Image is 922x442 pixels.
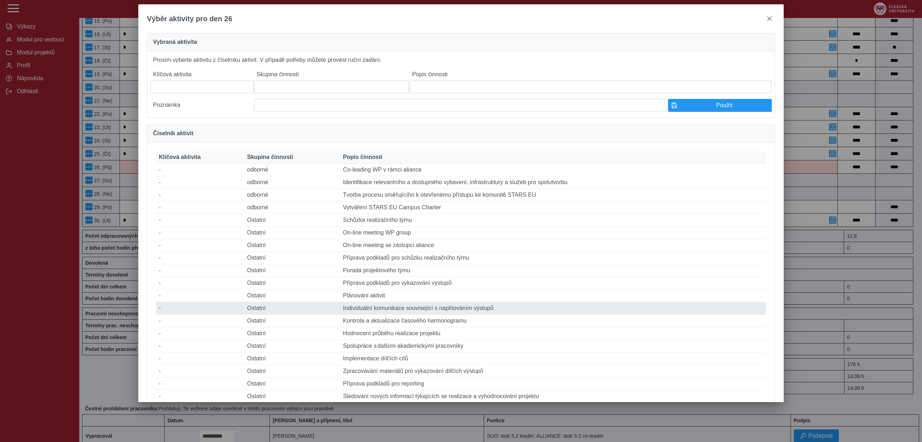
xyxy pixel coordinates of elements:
[156,164,244,176] td: -
[244,164,340,176] td: odborné
[244,365,340,378] td: Ostatní
[244,189,340,201] td: odborné
[156,390,244,403] td: -
[156,378,244,390] td: -
[244,176,340,189] td: odborné
[156,227,244,239] td: -
[244,227,340,239] td: Ostatní
[340,277,766,290] td: Příprava podkladů pro vykazování výstupů
[244,302,340,315] td: Ostatní
[340,315,766,327] td: Kontrola a aktualizace časového harmonogramu
[340,227,766,239] td: On-line meeting WP group
[150,68,254,81] label: Klíčová aktivita
[244,277,340,290] td: Ostatní
[244,214,340,227] td: Ostatní
[244,390,340,403] td: Ostatní
[340,176,766,189] td: Identifikace relevantního a dostupného vybavení, infrastruktury a služeb pro spolutvorbu
[340,365,766,378] td: Zpracovávání materiálů pro vykazování dílčích výstupů
[147,15,232,23] span: Výběr aktivity pro den 26
[244,252,340,264] td: Ostatní
[156,327,244,340] td: -
[156,277,244,290] td: -
[340,290,766,302] td: Plánování aktivit
[156,302,244,315] td: -
[254,68,409,81] label: Skupina činností
[159,154,201,160] span: Klíčová aktivita
[340,164,766,176] td: Co-leading WP v rámci aliance
[156,189,244,201] td: -
[156,340,244,352] td: -
[156,201,244,214] td: -
[150,99,254,112] label: Poznámka
[340,214,766,227] td: Schůzka realizačního týmu
[668,99,772,112] button: Použít
[244,290,340,302] td: Ostatní
[340,252,766,264] td: Příprava podkladů pro schůzku realizačního týmu
[340,378,766,390] td: Příprava podkladů pro reporting
[147,51,775,118] div: Prosím vyberte aktivitu z číselníku aktivit. V případě potřeby můžete provést ruční zadání.
[156,365,244,378] td: -
[340,189,766,201] td: Tvorba procesu směřujícího k otevřenému přístupu ke komunitě STARS EU
[153,39,197,45] span: Vybraná aktivita
[340,201,766,214] td: Vytváření STARS EU Campus Charter
[244,315,340,327] td: Ostatní
[153,131,193,136] span: Číselník aktivit
[340,302,766,315] td: Individuální komunikace související s naplňováním výstupů
[156,176,244,189] td: -
[343,154,382,160] span: Popis činnosti
[156,352,244,365] td: -
[244,327,340,340] td: Ostatní
[156,252,244,264] td: -
[764,13,775,24] button: close
[244,352,340,365] td: Ostatní
[247,154,293,160] span: Skupina činností
[340,352,766,365] td: Implementace dílčích cílů
[340,239,766,252] td: On-line meeting se zástupci aliance
[156,264,244,277] td: -
[340,264,766,277] td: Porada projektového týmu
[156,214,244,227] td: -
[156,315,244,327] td: -
[340,340,766,352] td: Spolupráce s dalšími akademickými pracovníky
[340,390,766,403] td: Sledování nových informací týkajících se realizace a vyhodnocování projektu
[244,378,340,390] td: Ostatní
[244,340,340,352] td: Ostatní
[680,102,769,109] span: Použít
[156,239,244,252] td: -
[244,239,340,252] td: Ostatní
[340,327,766,340] td: Hodnocení průběhu realizace projektu
[409,68,772,81] label: Popis činnosti
[244,264,340,277] td: Ostatní
[244,201,340,214] td: odborné
[156,290,244,302] td: -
